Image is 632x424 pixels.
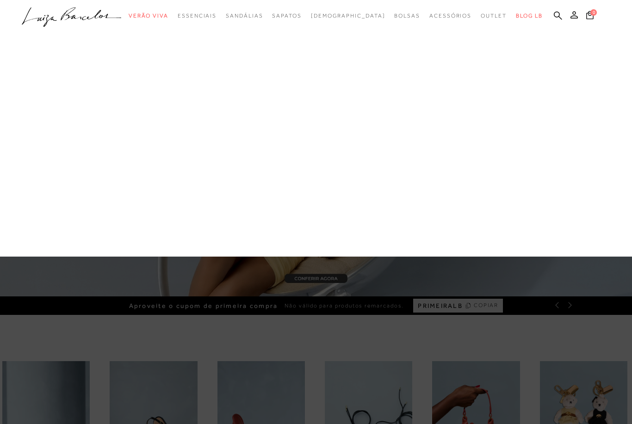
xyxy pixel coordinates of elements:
[226,7,263,25] a: categoryNavScreenReaderText
[583,10,596,23] button: 0
[481,7,507,25] a: categoryNavScreenReaderText
[429,7,471,25] a: categoryNavScreenReaderText
[429,12,471,19] span: Acessórios
[311,7,385,25] a: noSubCategoriesText
[178,12,217,19] span: Essenciais
[516,12,543,19] span: BLOG LB
[394,12,420,19] span: Bolsas
[394,7,420,25] a: categoryNavScreenReaderText
[516,7,543,25] a: BLOG LB
[129,7,168,25] a: categoryNavScreenReaderText
[590,9,597,16] span: 0
[178,7,217,25] a: categoryNavScreenReaderText
[272,7,301,25] a: categoryNavScreenReaderText
[481,12,507,19] span: Outlet
[272,12,301,19] span: Sapatos
[311,12,385,19] span: [DEMOGRAPHIC_DATA]
[129,12,168,19] span: Verão Viva
[226,12,263,19] span: Sandálias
